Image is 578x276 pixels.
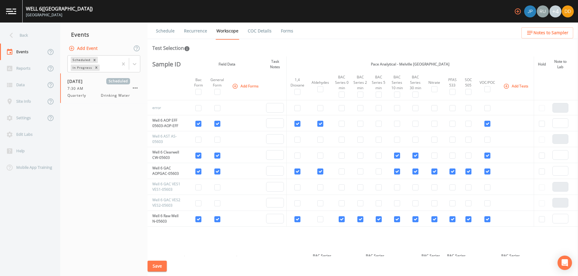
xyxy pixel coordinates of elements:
[443,251,469,267] th: BAC Series 2 min
[362,251,388,267] th: BAC Series 10 min
[283,251,309,267] th: Nitrate
[335,251,362,267] th: 1,4 Dioxane
[534,56,550,72] th: Hold
[183,23,208,39] a: Recurrence
[418,251,444,267] th: BAC Series 5 min
[209,77,225,88] div: General Form
[148,56,184,72] th: Sample ID
[547,251,571,267] th: PFAS 533
[498,251,524,267] th: BAC Series 0 min
[106,78,130,84] span: Scheduled
[521,27,573,38] button: Notes to Sampler
[353,74,367,91] div: BAC Series 2 min
[536,5,549,17] div: Russell Schindler
[71,65,93,71] div: In Progress
[6,8,16,14] img: logo
[264,56,286,72] th: Task Notes
[101,93,130,98] span: Drinking Water
[388,251,418,267] th: Aldehydes
[558,256,572,270] div: Open Intercom Messenger
[280,23,294,39] a: Forms
[190,56,264,72] th: Field Data
[372,74,385,91] div: BAC Series 5 min
[67,86,87,91] span: 7:30 AM
[93,65,100,71] div: Remove In Progress
[524,5,536,17] div: Joshua gere Paul
[309,251,335,267] th: BAC Series 30 min
[463,77,474,88] div: SOC 505
[26,12,93,18] div: [GEOGRAPHIC_DATA]
[550,56,571,72] th: Note to Lab
[289,77,306,88] div: 1,4 Dioxane
[446,77,458,88] div: PFAS 533
[148,211,184,227] td: Well 6 Raw Well N-05603
[549,5,561,17] div: +4
[247,23,272,39] a: COC Details
[148,251,283,267] th: QA/QC Preferences & Instructions
[427,80,442,85] div: Nitrate
[60,27,148,42] div: Events
[310,80,330,85] div: Aldehydes
[335,74,349,91] div: BAC Series 0 min
[537,5,549,17] img: a5c06d64ce99e847b6841ccd0307af82
[148,195,184,211] td: Well 6 GAC VES2 VES2-05603
[60,73,148,103] a: [DATE]Scheduled7:30 AMQuarterlyDrinking Water
[26,5,93,12] div: WELL 6 ([GEOGRAPHIC_DATA])
[478,80,496,85] div: VOC/POC
[148,147,184,163] td: Well 6 Clearwell CW-05603
[231,81,261,91] button: Add Forms
[390,74,404,91] div: BAC Series 10 min
[71,57,91,63] div: Scheduled
[148,100,184,115] td: error
[562,5,574,17] img: 7d98d358f95ebe5908e4de0cdde0c501
[67,93,90,98] span: Quarterly
[152,44,190,52] div: Test Selection
[148,261,167,272] button: Save
[502,81,531,91] button: Add Tests
[148,115,184,131] td: Well 6 AOP EFF 05603-AOP-EFF
[533,29,568,37] span: Notes to Sampler
[91,57,98,63] div: Remove Scheduled
[192,77,204,88] div: Bac Form
[67,78,87,84] span: [DATE]
[148,179,184,195] td: Well 6 GAC VES1 VES1-05603
[184,46,190,52] svg: In this section you'll be able to select the analytical test to run, based on the media type, and...
[216,23,239,40] a: Workscope
[409,74,422,91] div: BAC Series 30 min
[155,23,176,39] a: Schedule
[469,251,498,267] th: VOC/POC
[287,56,534,72] th: Pace Analytical - Melville [GEOGRAPHIC_DATA]
[524,5,536,17] img: 41241ef155101aa6d92a04480b0d0000
[148,163,184,179] td: Well 6 GAC AOPGAC-05603
[148,131,184,147] td: Well 6 AST AS-05603
[523,251,546,267] th: SOC 505
[67,43,100,54] button: Add Event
